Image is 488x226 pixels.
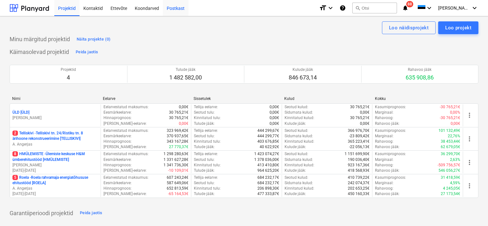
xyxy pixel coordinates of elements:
p: Hinnaprognoos : [103,115,132,121]
div: Loo näidisprojekt [389,24,429,32]
p: Kinnitatud tulu : [194,186,221,191]
p: Kinnitatud tulu : [194,139,221,144]
span: [PERSON_NAME] [438,5,470,11]
p: 2,63% [450,157,460,162]
p: Tulude jääk : [194,121,215,126]
p: 370 937,65€ [167,133,188,139]
p: -23 809,42€ [349,133,370,139]
div: Sissetulek [194,96,279,101]
p: Kinnitatud tulu : [194,162,221,168]
p: Tulude jääk : [194,191,215,197]
p: Eesmärkeelarve : [103,133,132,139]
p: Tellija eelarve : [194,151,218,157]
p: Eesmärkeelarve : [103,180,132,186]
span: 5 [12,175,18,180]
p: 1 378 036,00€ [254,157,279,162]
p: Seotud kulud : [285,128,308,133]
p: 444 299,67€ [257,128,279,133]
p: Tellija eelarve : [194,128,218,133]
p: Hinnaprognoos : [103,139,132,144]
p: 1 423 074,27€ [254,151,279,157]
p: Marginaal : [375,180,393,186]
p: Seotud tulu : [194,157,215,162]
div: ÜLD [ÜLD][PERSON_NAME] [12,110,98,121]
span: search [355,5,360,11]
p: Rahavoo jääk : [375,168,400,173]
div: Näita projekte (0) [77,36,111,43]
p: 477 333,87€ [257,191,279,197]
button: Loo projekt [438,21,478,34]
p: [DATE] - [DATE] [12,168,98,173]
p: 30 765,21€ [169,115,188,121]
p: Seotud tulu : [194,133,215,139]
p: 546 056,27€ [438,168,460,173]
p: A. Angerjas [12,142,98,147]
p: -30 765,21€ [440,104,460,110]
p: [DATE] - [DATE] [12,191,98,197]
p: 964 625,20€ [257,168,279,173]
p: Rahavoo jääk : [375,144,400,150]
i: Abikeskus [339,4,346,12]
p: Kinnitatud kulud : [285,115,314,121]
p: 1 151 699,90€ [345,151,370,157]
p: 418 568,93€ [348,168,370,173]
p: Seotud tulu : [194,110,215,115]
p: Seotud kulud : [285,175,308,180]
p: 365 223,41€ [348,139,370,144]
p: Rahavoog : [375,186,393,191]
p: Rahavoog : [375,139,393,144]
p: 31 418,59€ [441,175,460,180]
p: Kulude jääk : [285,168,306,173]
div: Kulud [284,96,370,101]
span: more_vert [466,182,473,190]
p: Telliskivi - Telliskivi tn. 24/Ristiku tn. 8 ärihoone rekonstrueerimine [TELLISKIVI] [12,131,98,141]
span: more_vert [466,135,473,143]
p: 101 132,49€ [438,128,460,133]
p: -509 756,57€ [438,162,460,168]
p: 36 299,70€ [441,151,460,157]
span: more_vert [466,159,473,166]
p: 1 298 280,63€ [164,151,188,157]
span: 8 [12,151,18,156]
p: 684 232,17€ [257,175,279,180]
p: 202 653,25€ [348,186,370,191]
p: 0,00€ [179,121,188,126]
p: 1 331 627,28€ [164,157,188,162]
p: Eesmärkeelarve : [103,110,132,115]
p: 323 969,42€ [167,128,188,133]
i: keyboard_arrow_down [425,4,433,12]
p: A. Angerjas [12,186,98,191]
p: [PERSON_NAME] [12,162,98,168]
p: 635 908,86 [406,74,434,81]
i: notifications [402,4,408,12]
p: Kulude jääk : [285,121,306,126]
p: Sidumata kulud : [285,133,313,139]
p: [PERSON_NAME] [12,115,98,121]
p: Rahavoog : [375,115,393,121]
p: 40 622,92€ [260,144,279,150]
p: Marginaal : [375,110,393,115]
p: Tulude jääk : [194,168,215,173]
p: Kinnitatud kulud : [285,186,314,191]
p: 0,00€ [270,104,279,110]
p: 0,00€ [270,110,279,115]
p: Kasumiprognoos : [375,104,406,110]
p: 22,76% [448,133,460,139]
p: Hinnaprognoos : [103,162,132,168]
p: Projektid [61,67,76,72]
p: Sidumata kulud : [285,157,313,162]
p: -22 056,13€ [349,144,370,150]
p: Rahavoo jääk : [375,121,400,126]
button: Otsi [352,3,397,13]
p: 4 245,05€ [443,186,460,191]
p: Eelarvestatud maksumus : [103,151,149,157]
p: [PERSON_NAME]-eelarve : [103,144,147,150]
i: format_size [319,4,327,12]
p: [PERSON_NAME]-eelarve : [103,168,147,173]
p: [PERSON_NAME]-eelarve : [103,191,147,197]
p: 30 765,21€ [169,110,188,115]
p: 0,00€ [270,115,279,121]
p: 366 976,70€ [348,128,370,133]
p: Tellija eelarve : [194,175,218,180]
div: Kokku [375,96,461,101]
